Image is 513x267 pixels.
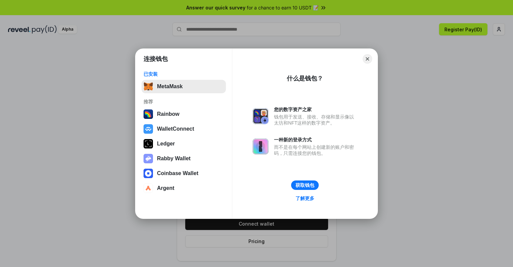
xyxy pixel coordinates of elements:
button: 获取钱包 [291,180,319,190]
img: svg+xml,%3Csvg%20width%3D%22120%22%20height%3D%22120%22%20viewBox%3D%220%200%20120%20120%22%20fil... [144,109,153,119]
div: Rabby Wallet [157,156,191,162]
div: 一种新的登录方式 [274,137,357,143]
div: 而不是在每个网站上创建新的账户和密码，只需连接您的钱包。 [274,144,357,156]
div: 推荐 [144,99,224,105]
div: 钱包用于发送、接收、存储和显示像以太坊和NFT这样的数字资产。 [274,114,357,126]
div: Rainbow [157,111,180,117]
img: svg+xml,%3Csvg%20width%3D%2228%22%20height%3D%2228%22%20viewBox%3D%220%200%2028%2028%22%20fill%3D... [144,124,153,134]
button: WalletConnect [142,122,226,136]
div: WalletConnect [157,126,194,132]
div: 已安装 [144,71,224,77]
button: Close [363,54,372,64]
a: 了解更多 [291,194,318,203]
h1: 连接钱包 [144,55,168,63]
button: Rainbow [142,107,226,121]
div: 您的数字资产之家 [274,106,357,112]
button: Rabby Wallet [142,152,226,165]
div: 获取钱包 [295,182,314,188]
div: 什么是钱包？ [287,74,323,82]
div: Ledger [157,141,175,147]
div: Coinbase Wallet [157,170,198,176]
img: svg+xml,%3Csvg%20xmlns%3D%22http%3A%2F%2Fwww.w3.org%2F2000%2Fsvg%22%20width%3D%2228%22%20height%3... [144,139,153,148]
button: Ledger [142,137,226,151]
img: svg+xml,%3Csvg%20width%3D%2228%22%20height%3D%2228%22%20viewBox%3D%220%200%2028%2028%22%20fill%3D... [144,169,153,178]
img: svg+xml,%3Csvg%20xmlns%3D%22http%3A%2F%2Fwww.w3.org%2F2000%2Fsvg%22%20fill%3D%22none%22%20viewBox... [144,154,153,163]
button: MetaMask [142,80,226,93]
img: svg+xml,%3Csvg%20xmlns%3D%22http%3A%2F%2Fwww.w3.org%2F2000%2Fsvg%22%20fill%3D%22none%22%20viewBox... [252,108,269,124]
img: svg+xml,%3Csvg%20width%3D%2228%22%20height%3D%2228%22%20viewBox%3D%220%200%2028%2028%22%20fill%3D... [144,183,153,193]
button: Argent [142,181,226,195]
div: Argent [157,185,174,191]
div: 了解更多 [295,195,314,201]
img: svg+xml,%3Csvg%20xmlns%3D%22http%3A%2F%2Fwww.w3.org%2F2000%2Fsvg%22%20fill%3D%22none%22%20viewBox... [252,138,269,155]
img: svg+xml,%3Csvg%20fill%3D%22none%22%20height%3D%2233%22%20viewBox%3D%220%200%2035%2033%22%20width%... [144,82,153,91]
button: Coinbase Wallet [142,167,226,180]
div: MetaMask [157,84,183,90]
